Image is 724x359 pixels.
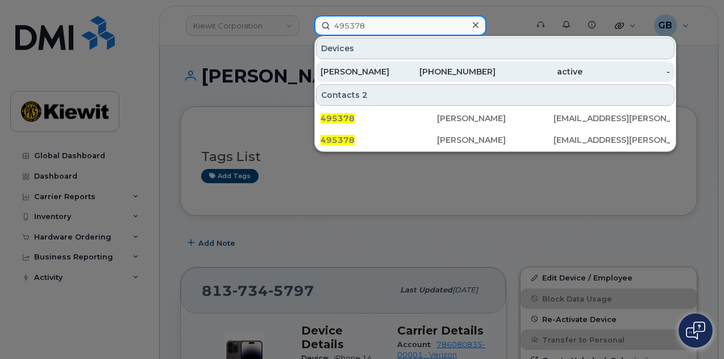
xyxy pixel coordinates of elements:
a: 495378[PERSON_NAME][EMAIL_ADDRESS][PERSON_NAME][PERSON_NAME][DOMAIN_NAME] [316,108,675,129]
img: Open chat [686,321,705,340]
div: Devices [316,38,675,59]
div: active [496,66,583,77]
div: [PERSON_NAME] [321,66,408,77]
div: [PERSON_NAME] [437,113,554,124]
div: - [582,66,670,77]
div: [EMAIL_ADDRESS][PERSON_NAME][PERSON_NAME][DOMAIN_NAME] [554,113,670,124]
span: 2 [362,89,368,101]
div: Contacts [316,84,675,106]
span: 495378 [321,113,355,123]
div: [EMAIL_ADDRESS][PERSON_NAME][PERSON_NAME][DOMAIN_NAME] [554,134,670,146]
a: [PERSON_NAME][PHONE_NUMBER]active- [316,61,675,82]
div: [PERSON_NAME] [437,134,554,146]
span: 495378 [321,135,355,145]
div: [PHONE_NUMBER] [408,66,496,77]
a: 495378[PERSON_NAME][EMAIL_ADDRESS][PERSON_NAME][PERSON_NAME][DOMAIN_NAME] [316,130,675,150]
